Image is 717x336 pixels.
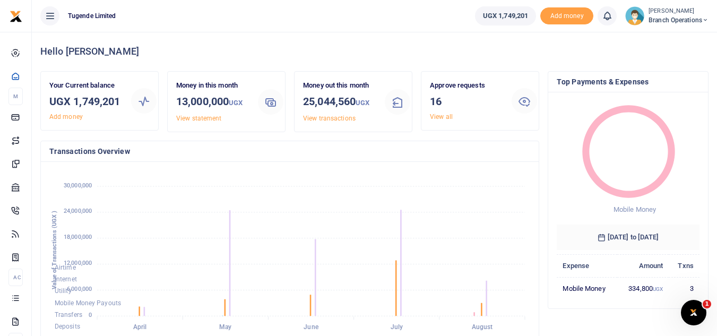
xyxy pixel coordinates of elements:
[64,182,92,189] tspan: 30,000,000
[430,113,453,120] a: View all
[133,324,147,331] tspan: April
[10,12,22,20] a: logo-small logo-large logo-large
[64,11,120,21] span: Tugende Limited
[49,145,530,157] h4: Transactions Overview
[625,6,709,25] a: profile-user [PERSON_NAME] Branch Operations
[176,93,249,111] h3: 13,000,000
[229,99,243,107] small: UGX
[669,254,699,277] th: Txns
[8,88,23,105] li: M
[540,11,593,19] a: Add money
[176,115,221,122] a: View statement
[40,46,709,57] h4: Hello [PERSON_NAME]
[557,225,699,250] h6: [DATE] to [DATE]
[681,300,706,325] iframe: Intercom live chat
[430,93,503,109] h3: 16
[176,80,249,91] p: Money in this month
[653,286,663,292] small: UGX
[471,6,540,25] li: Wallet ballance
[669,277,699,299] td: 3
[557,254,617,277] th: Expense
[89,312,92,318] tspan: 0
[540,7,593,25] li: Toup your wallet
[617,277,669,299] td: 334,800
[303,93,376,111] h3: 25,044,560
[10,10,22,23] img: logo-small
[483,11,528,21] span: UGX 1,749,201
[55,311,82,318] span: Transfers
[55,288,72,295] span: Utility
[55,323,80,331] span: Deposits
[430,80,503,91] p: Approve requests
[614,205,656,213] span: Mobile Money
[64,208,92,215] tspan: 24,000,000
[303,115,356,122] a: View transactions
[67,286,92,292] tspan: 6,000,000
[51,211,58,290] text: Value of Transactions (UGX )
[303,80,376,91] p: Money out this month
[472,324,493,331] tspan: August
[617,254,669,277] th: Amount
[649,7,709,16] small: [PERSON_NAME]
[557,277,617,299] td: Mobile Money
[49,113,83,120] a: Add money
[55,299,121,307] span: Mobile Money Payouts
[55,275,77,283] span: Internet
[55,264,76,271] span: Airtime
[540,7,593,25] span: Add money
[703,300,711,308] span: 1
[475,6,536,25] a: UGX 1,749,201
[49,80,123,91] p: Your Current balance
[64,260,92,266] tspan: 12,000,000
[649,15,709,25] span: Branch Operations
[557,76,699,88] h4: Top Payments & Expenses
[356,99,369,107] small: UGX
[64,234,92,241] tspan: 18,000,000
[49,93,123,109] h3: UGX 1,749,201
[625,6,644,25] img: profile-user
[8,269,23,286] li: Ac
[219,324,231,331] tspan: May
